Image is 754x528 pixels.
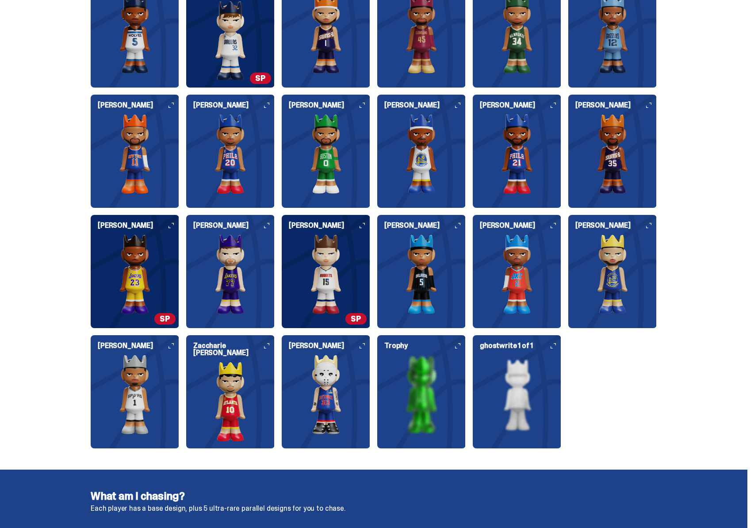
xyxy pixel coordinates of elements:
[480,102,561,109] h6: [PERSON_NAME]
[384,222,466,229] h6: [PERSON_NAME]
[91,491,657,501] h4: What am I chasing?
[289,222,370,229] h6: [PERSON_NAME]
[473,114,561,194] img: card image
[193,342,275,356] h6: Zaccharie [PERSON_NAME]
[98,342,179,349] h6: [PERSON_NAME]
[480,222,561,229] h6: [PERSON_NAME]
[377,234,466,314] img: card image
[384,102,466,109] h6: [PERSON_NAME]
[575,102,657,109] h6: [PERSON_NAME]
[193,102,275,109] h6: [PERSON_NAME]
[98,222,179,229] h6: [PERSON_NAME]
[282,114,370,194] img: card image
[186,114,275,194] img: card image
[568,234,657,314] img: card image
[186,1,275,80] img: card image
[568,114,657,194] img: card image
[91,505,657,512] p: Each player has a base design, plus 5 ultra-rare parallel designs for you to chase.
[345,313,367,325] span: SP
[282,355,370,434] img: card image
[377,114,466,194] img: card image
[186,234,275,314] img: card image
[91,114,179,194] img: card image
[289,102,370,109] h6: [PERSON_NAME]
[186,362,275,441] img: card image
[575,222,657,229] h6: [PERSON_NAME]
[289,342,370,349] h6: [PERSON_NAME]
[193,222,275,229] h6: [PERSON_NAME]
[384,342,466,349] h6: Trophy
[98,102,179,109] h6: [PERSON_NAME]
[473,355,561,434] img: card image
[480,342,561,349] h6: ghostwrite 1 of 1
[91,234,179,314] img: card image
[473,234,561,314] img: card image
[250,73,271,84] span: SP
[91,355,179,434] img: card image
[377,355,466,434] img: card image
[282,234,370,314] img: card image
[154,313,176,325] span: SP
